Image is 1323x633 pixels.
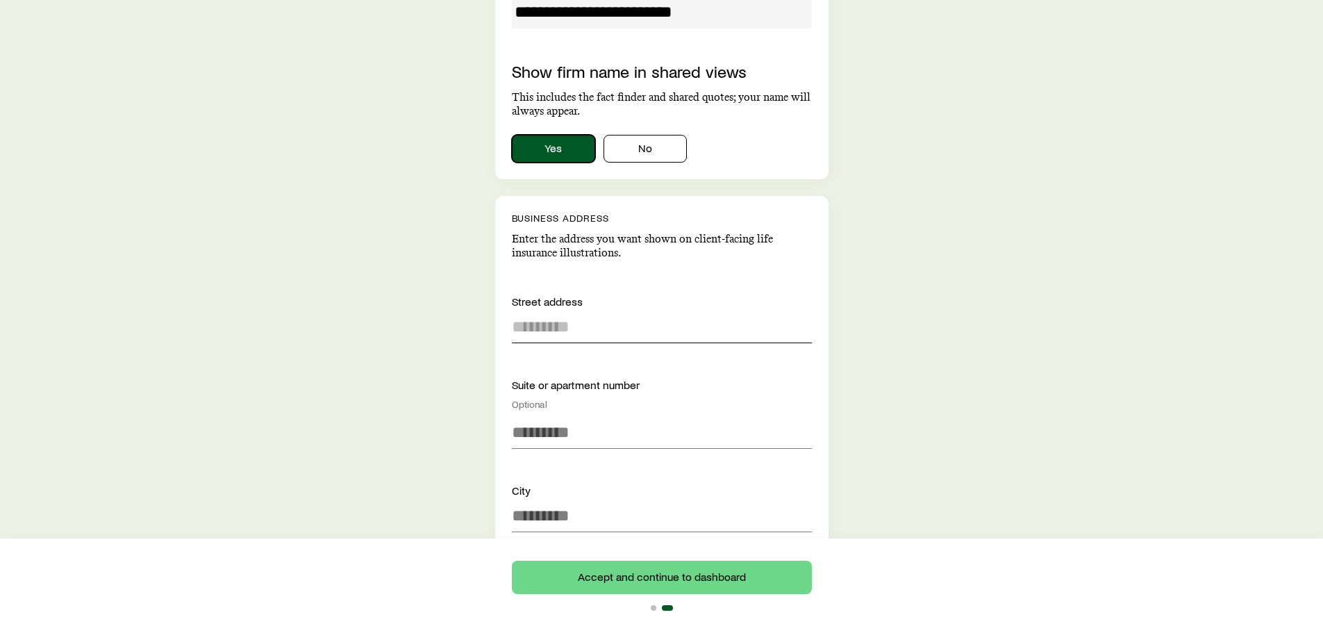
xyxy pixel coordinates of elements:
p: Enter the address you want shown on client-facing life insurance illustrations. [512,232,812,260]
div: City [512,482,812,499]
p: Business address [512,213,812,224]
label: Show firm name in shared views [512,61,747,81]
div: Street address [512,293,812,310]
div: Optional [512,399,812,410]
button: Yes [512,135,595,163]
div: Suite or apartment number [512,377,812,410]
button: No [604,135,687,163]
div: showAgencyNameInSharedViews [512,135,812,163]
button: Accept and continue to dashboard [512,561,812,594]
p: This includes the fact finder and shared quotes; your name will always appear. [512,90,812,118]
